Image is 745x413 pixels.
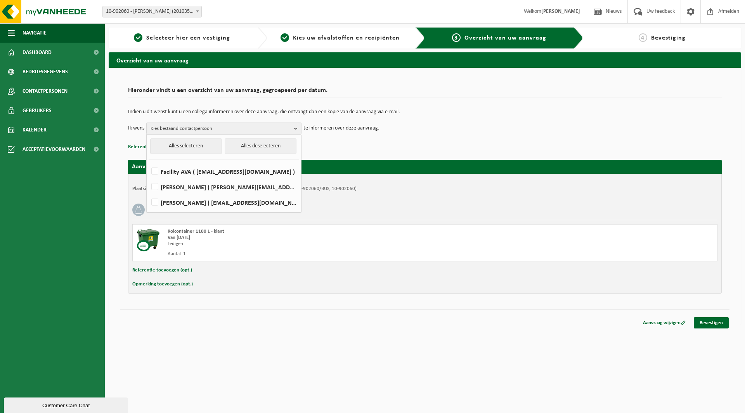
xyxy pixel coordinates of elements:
[150,138,222,154] button: Alles selecteren
[303,123,379,134] p: te informeren over deze aanvraag.
[146,35,230,41] span: Selecteer hier een vestiging
[281,33,289,42] span: 2
[113,33,251,43] a: 1Selecteer hier een vestiging
[225,138,296,154] button: Alles deselecteren
[23,120,47,140] span: Kalender
[271,33,410,43] a: 2Kies uw afvalstoffen en recipiënten
[168,251,456,257] div: Aantal: 1
[132,164,190,170] strong: Aanvraag voor [DATE]
[4,396,130,413] iframe: chat widget
[132,265,192,275] button: Referentie toevoegen (opt.)
[128,109,722,115] p: Indien u dit wenst kunt u een collega informeren over deze aanvraag, die ontvangt dan een kopie v...
[651,35,686,41] span: Bevestiging
[128,142,188,152] button: Referentie toevoegen (opt.)
[151,123,291,135] span: Kies bestaand contactpersoon
[128,87,722,98] h2: Hieronder vindt u een overzicht van uw aanvraag, gegroepeerd per datum.
[168,235,190,240] strong: Van [DATE]
[452,33,461,42] span: 3
[23,140,85,159] span: Acceptatievoorwaarden
[293,35,400,41] span: Kies uw afvalstoffen en recipiënten
[23,101,52,120] span: Gebruikers
[132,186,166,191] strong: Plaatsingsadres:
[168,229,224,234] span: Rolcontainer 1100 L - klant
[464,35,546,41] span: Overzicht van uw aanvraag
[103,6,201,17] span: 10-902060 - AVA GENK (201035) - GENK
[150,197,297,208] label: [PERSON_NAME] ( [EMAIL_ADDRESS][DOMAIN_NAME] )
[137,228,160,252] img: WB-1100-CU.png
[109,52,741,67] h2: Overzicht van uw aanvraag
[541,9,580,14] strong: [PERSON_NAME]
[637,317,691,328] a: Aanvraag wijzigen
[134,33,142,42] span: 1
[23,43,52,62] span: Dashboard
[639,33,647,42] span: 4
[23,81,68,101] span: Contactpersonen
[150,166,297,177] label: Facility AVA ( [EMAIL_ADDRESS][DOMAIN_NAME] )
[694,317,729,328] a: Bevestigen
[132,279,193,289] button: Opmerking toevoegen (opt.)
[146,123,301,134] button: Kies bestaand contactpersoon
[23,23,47,43] span: Navigatie
[128,123,144,134] p: Ik wens
[102,6,202,17] span: 10-902060 - AVA GENK (201035) - GENK
[23,62,68,81] span: Bedrijfsgegevens
[150,181,297,193] label: [PERSON_NAME] ( [PERSON_NAME][EMAIL_ADDRESS][DOMAIN_NAME] )
[168,241,456,247] div: Ledigen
